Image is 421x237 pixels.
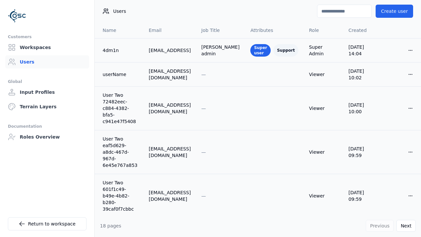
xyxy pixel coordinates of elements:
[149,102,191,115] div: [EMAIL_ADDRESS][DOMAIN_NAME]
[348,68,378,81] div: [DATE] 10:02
[8,33,87,41] div: Customers
[201,149,206,155] span: —
[309,71,338,78] div: Viewer
[149,47,191,54] div: [EMAIL_ADDRESS]
[103,136,138,169] a: User Two eaf5d629-a8dc-467d-967d-6e45e767a853
[196,22,245,38] th: Job Title
[8,217,87,230] a: Return to workspace
[201,72,206,77] span: —
[8,78,87,86] div: Global
[201,44,240,57] div: [PERSON_NAME] admin
[143,22,196,38] th: Email
[343,22,384,38] th: Created
[348,102,378,115] div: [DATE] 10:00
[348,145,378,159] div: [DATE] 09:59
[100,223,121,228] span: 18 pages
[149,145,191,159] div: [EMAIL_ADDRESS][DOMAIN_NAME]
[149,68,191,81] div: [EMAIL_ADDRESS][DOMAIN_NAME]
[8,122,87,130] div: Documentation
[348,44,378,57] div: [DATE] 14:04
[309,44,338,57] div: Super Admin
[5,55,89,68] a: Users
[113,8,126,14] span: Users
[309,149,338,155] div: Viewer
[95,22,143,38] th: Name
[309,105,338,112] div: Viewer
[5,100,89,113] a: Terrain Layers
[103,92,138,125] a: User Two 72482eec-c884-4382-bfa5-c941e47f5408
[376,5,413,18] button: Create user
[201,106,206,111] span: —
[103,47,138,54] a: 4dm1n
[273,44,298,57] div: Support
[8,7,26,25] img: Logo
[309,193,338,199] div: Viewer
[201,193,206,198] span: —
[245,22,304,38] th: Attributes
[5,41,89,54] a: Workspaces
[396,220,416,232] button: Next
[103,179,138,212] a: User Two 601f1c49-b49e-4b82-b280-39caf0f7cbbc
[103,71,138,78] a: userName
[348,189,378,202] div: [DATE] 09:59
[149,189,191,202] div: [EMAIL_ADDRESS][DOMAIN_NAME]
[304,22,343,38] th: Role
[5,130,89,144] a: Roles Overview
[5,86,89,99] a: Input Profiles
[250,44,271,57] div: Super user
